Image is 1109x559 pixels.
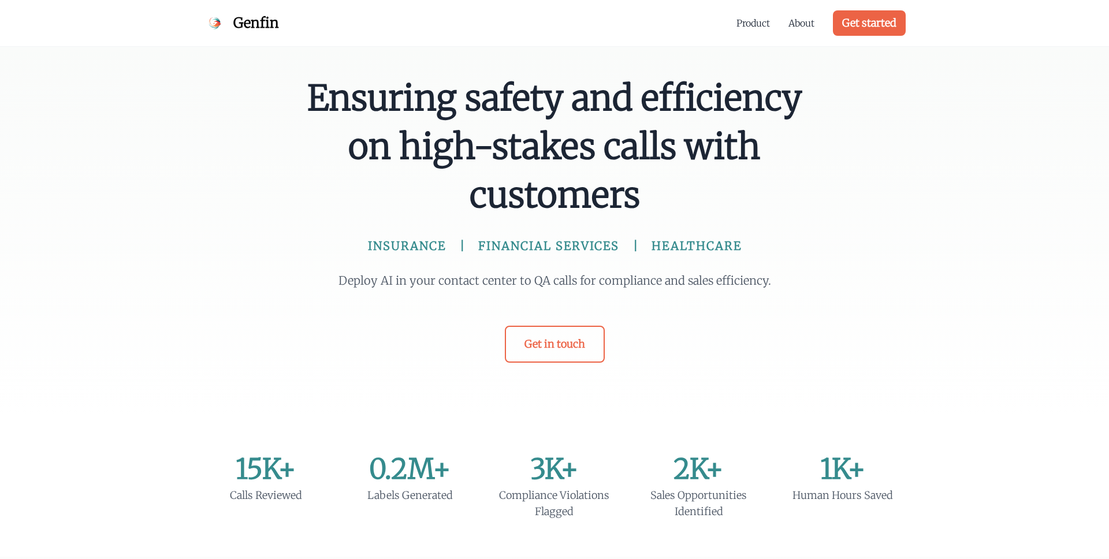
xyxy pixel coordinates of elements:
[736,16,770,30] a: Product
[203,12,279,35] a: Genfin
[636,487,762,520] div: Sales Opportunities Identified
[203,487,329,504] div: Calls Reviewed
[780,455,906,483] div: 1K+
[788,16,814,30] a: About
[348,455,474,483] div: 0.2M+
[203,12,226,35] img: Genfin Logo
[460,238,464,254] span: |
[505,326,605,363] a: Get in touch
[233,14,279,32] span: Genfin
[203,455,329,483] div: 15K+
[305,74,804,219] span: Ensuring safety and efficiency on high-stakes calls with customers
[780,487,906,504] div: Human Hours Saved
[492,455,617,483] div: 3K+
[492,487,617,520] div: Compliance Violations Flagged
[633,238,638,254] span: |
[636,455,762,483] div: 2K+
[333,273,776,289] p: Deploy AI in your contact center to QA calls for compliance and sales efficiency.
[652,238,742,254] span: HEALTHCARE
[368,238,446,254] span: INSURANCE
[833,10,906,36] a: Get started
[348,487,474,504] div: Labels Generated
[478,238,619,254] span: FINANCIAL SERVICES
